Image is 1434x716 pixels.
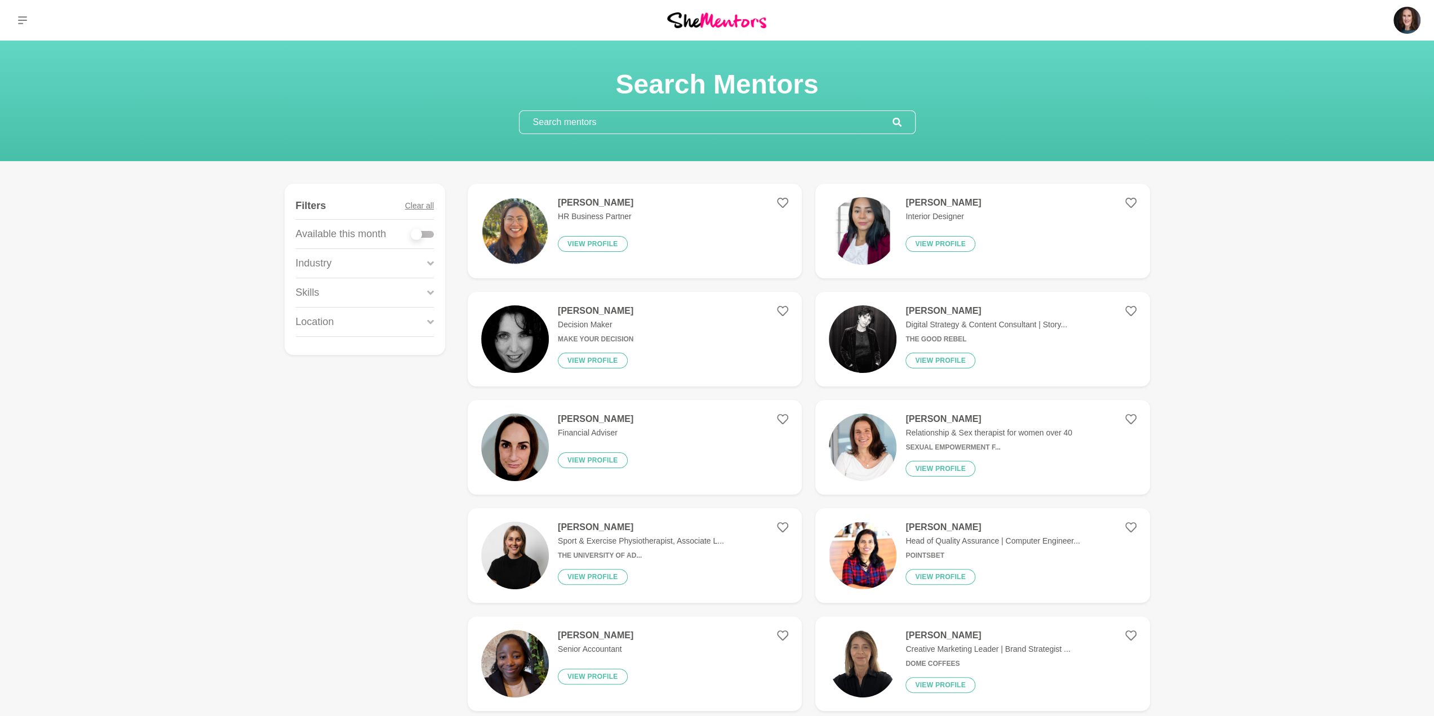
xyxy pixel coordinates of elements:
[558,319,633,331] p: Decision Maker
[558,305,633,317] h4: [PERSON_NAME]
[829,630,896,697] img: 675efa3b2e966e5c68b6c0b6a55f808c2d9d66a7-1333x2000.png
[667,12,766,28] img: She Mentors Logo
[481,305,549,373] img: 443bca476f7facefe296c2c6ab68eb81e300ea47-400x400.jpg
[829,413,896,481] img: d6e4e6fb47c6b0833f5b2b80120bcf2f287bc3aa-2570x2447.jpg
[905,552,1080,560] h6: PointsBet
[296,199,326,212] h4: Filters
[558,569,628,585] button: View profile
[905,197,981,208] h4: [PERSON_NAME]
[829,522,896,589] img: 59f335efb65c6b3f8f0c6c54719329a70c1332df-242x243.png
[468,508,802,603] a: [PERSON_NAME]Sport & Exercise Physiotherapist, Associate L...The University of Ad...View profile
[905,236,975,252] button: View profile
[905,643,1070,655] p: Creative Marketing Leader | Brand Strategist ...
[520,111,893,134] input: Search mentors
[905,677,975,693] button: View profile
[558,427,633,439] p: Financial Adviser
[905,427,1072,439] p: Relationship & Sex therapist for women over 40
[558,552,724,560] h6: The University of Ad...
[468,400,802,495] a: [PERSON_NAME]Financial AdviserView profile
[829,197,896,265] img: 672c9e0f5c28f94a877040268cd8e7ac1f2c7f14-1080x1350.png
[905,522,1080,533] h4: [PERSON_NAME]
[905,305,1067,317] h4: [PERSON_NAME]
[405,193,434,219] button: Clear all
[558,353,628,368] button: View profile
[815,508,1149,603] a: [PERSON_NAME]Head of Quality Assurance | Computer Engineer...PointsBetView profile
[905,535,1080,547] p: Head of Quality Assurance | Computer Engineer...
[815,292,1149,386] a: [PERSON_NAME]Digital Strategy & Content Consultant | Story...The Good RebelView profile
[558,535,724,547] p: Sport & Exercise Physiotherapist, Associate L...
[468,616,802,711] a: [PERSON_NAME]Senior AccountantView profile
[829,305,896,373] img: 1044fa7e6122d2a8171cf257dcb819e56f039831-1170x656.jpg
[296,285,319,300] p: Skills
[296,226,387,242] p: Available this month
[519,68,916,101] h1: Search Mentors
[558,211,633,223] p: HR Business Partner
[468,292,802,386] a: [PERSON_NAME]Decision MakerMake Your DecisionView profile
[558,522,724,533] h4: [PERSON_NAME]
[558,197,633,208] h4: [PERSON_NAME]
[905,413,1072,425] h4: [PERSON_NAME]
[905,319,1067,331] p: Digital Strategy & Content Consultant | Story...
[905,443,1072,452] h6: Sexual Empowerment f...
[481,522,549,589] img: 523c368aa158c4209afe732df04685bb05a795a5-1125x1128.jpg
[815,184,1149,278] a: [PERSON_NAME]Interior DesignerView profile
[905,461,975,477] button: View profile
[905,211,981,223] p: Interior Designer
[558,669,628,684] button: View profile
[905,660,1070,668] h6: Dome Coffees
[815,616,1149,711] a: [PERSON_NAME]Creative Marketing Leader | Brand Strategist ...Dome CoffeesView profile
[905,353,975,368] button: View profile
[481,630,549,697] img: 54410d91cae438123b608ef54d3da42d18b8f0e6-2316x3088.jpg
[296,314,334,330] p: Location
[905,569,975,585] button: View profile
[468,184,802,278] a: [PERSON_NAME]HR Business PartnerView profile
[481,197,549,265] img: 231d6636be52241877ec7df6b9df3e537ea7a8ca-1080x1080.png
[905,335,1067,344] h6: The Good Rebel
[558,236,628,252] button: View profile
[558,643,633,655] p: Senior Accountant
[905,630,1070,641] h4: [PERSON_NAME]
[558,452,628,468] button: View profile
[558,413,633,425] h4: [PERSON_NAME]
[296,256,332,271] p: Industry
[558,335,633,344] h6: Make Your Decision
[481,413,549,481] img: 2462cd17f0db61ae0eaf7f297afa55aeb6b07152-1255x1348.jpg
[558,630,633,641] h4: [PERSON_NAME]
[815,400,1149,495] a: [PERSON_NAME]Relationship & Sex therapist for women over 40Sexual Empowerment f...View profile
[1393,7,1420,34] img: Julia Ridout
